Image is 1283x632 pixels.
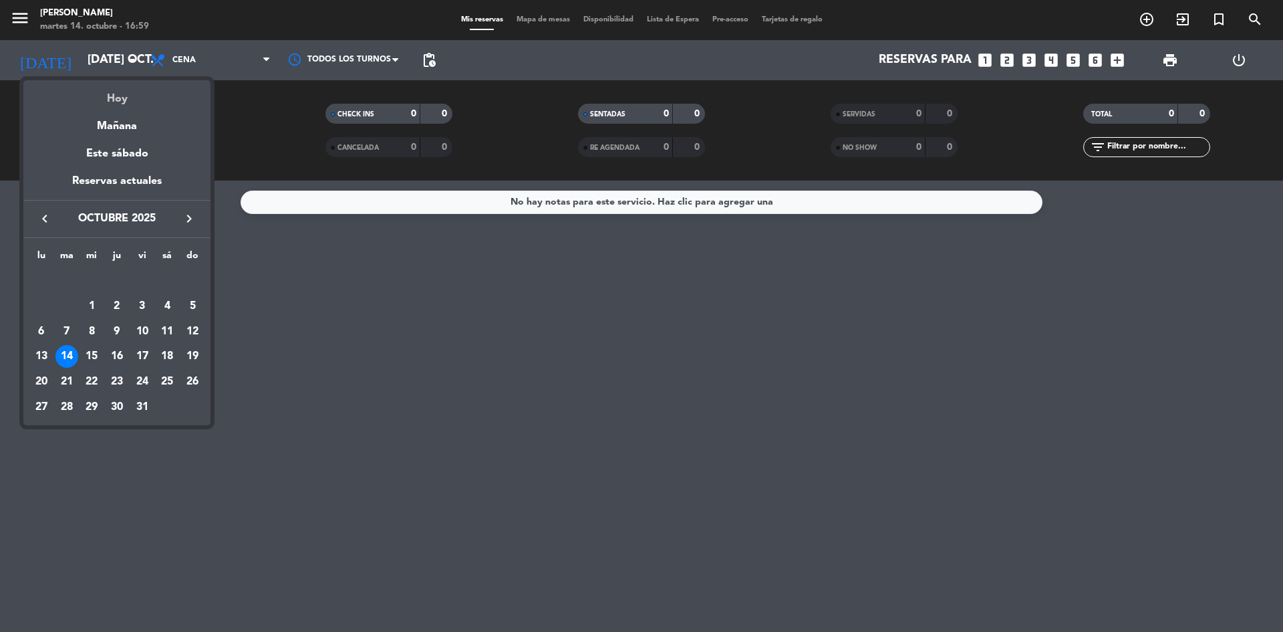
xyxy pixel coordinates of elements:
[80,295,103,318] div: 1
[54,395,80,420] td: 28 de octubre de 2025
[79,248,104,269] th: miércoles
[104,248,130,269] th: jueves
[155,369,180,395] td: 25 de octubre de 2025
[180,369,205,395] td: 26 de octubre de 2025
[156,371,178,393] div: 25
[79,319,104,344] td: 8 de octubre de 2025
[29,395,54,420] td: 27 de octubre de 2025
[37,211,53,227] i: keyboard_arrow_left
[130,395,155,420] td: 31 de octubre de 2025
[55,345,78,368] div: 14
[55,371,78,393] div: 21
[30,371,53,393] div: 20
[104,344,130,369] td: 16 de octubre de 2025
[29,319,54,344] td: 6 de octubre de 2025
[29,344,54,369] td: 13 de octubre de 2025
[106,295,128,318] div: 2
[30,345,53,368] div: 13
[155,344,180,369] td: 18 de octubre de 2025
[29,268,205,294] td: OCT.
[155,319,180,344] td: 11 de octubre de 2025
[155,294,180,319] td: 4 de octubre de 2025
[29,369,54,395] td: 20 de octubre de 2025
[54,344,80,369] td: 14 de octubre de 2025
[131,345,154,368] div: 17
[104,369,130,395] td: 23 de octubre de 2025
[80,320,103,343] div: 8
[55,320,78,343] div: 7
[156,320,178,343] div: 11
[156,295,178,318] div: 4
[57,210,177,227] span: octubre 2025
[131,371,154,393] div: 24
[79,294,104,319] td: 1 de octubre de 2025
[130,319,155,344] td: 10 de octubre de 2025
[79,395,104,420] td: 29 de octubre de 2025
[55,396,78,419] div: 28
[79,344,104,369] td: 15 de octubre de 2025
[23,135,210,173] div: Este sábado
[180,248,205,269] th: domingo
[80,345,103,368] div: 15
[23,80,210,108] div: Hoy
[30,320,53,343] div: 6
[177,210,201,227] button: keyboard_arrow_right
[23,108,210,135] div: Mañana
[130,248,155,269] th: viernes
[181,295,204,318] div: 5
[80,371,103,393] div: 22
[131,295,154,318] div: 3
[106,396,128,419] div: 30
[130,344,155,369] td: 17 de octubre de 2025
[30,396,53,419] div: 27
[180,344,205,369] td: 19 de octubre de 2025
[80,396,103,419] div: 29
[155,248,180,269] th: sábado
[106,320,128,343] div: 9
[131,396,154,419] div: 31
[79,369,104,395] td: 22 de octubre de 2025
[54,319,80,344] td: 7 de octubre de 2025
[29,248,54,269] th: lunes
[54,248,80,269] th: martes
[104,395,130,420] td: 30 de octubre de 2025
[180,294,205,319] td: 5 de octubre de 2025
[54,369,80,395] td: 21 de octubre de 2025
[180,319,205,344] td: 12 de octubre de 2025
[131,320,154,343] div: 10
[23,173,210,200] div: Reservas actuales
[181,345,204,368] div: 19
[130,369,155,395] td: 24 de octubre de 2025
[181,320,204,343] div: 12
[130,294,155,319] td: 3 de octubre de 2025
[104,294,130,319] td: 2 de octubre de 2025
[181,371,204,393] div: 26
[156,345,178,368] div: 18
[33,210,57,227] button: keyboard_arrow_left
[106,371,128,393] div: 23
[106,345,128,368] div: 16
[181,211,197,227] i: keyboard_arrow_right
[104,319,130,344] td: 9 de octubre de 2025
